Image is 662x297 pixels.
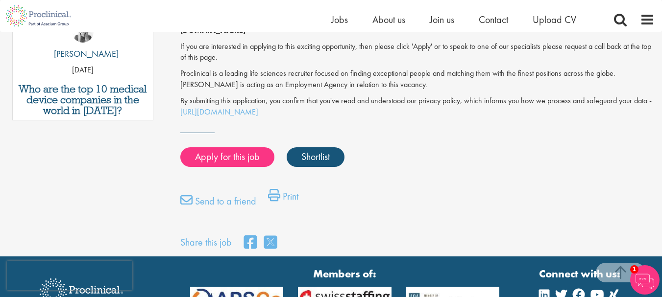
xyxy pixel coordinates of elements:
[180,41,655,64] p: If you are interested in applying to this exciting opportunity, then please click 'Apply' or to s...
[268,189,298,208] a: Print
[47,47,119,60] p: [PERSON_NAME]
[180,194,256,213] a: Send to a friend
[190,266,499,281] strong: Members of:
[180,147,274,167] a: Apply for this job
[180,107,258,117] a: [URL][DOMAIN_NAME]
[264,232,277,253] a: share on twitter
[7,261,132,290] iframe: reCAPTCHA
[479,13,508,26] a: Contact
[13,65,153,76] p: [DATE]
[180,95,655,118] p: By submitting this application, you confirm that you've read and understood our privacy policy, w...
[47,21,119,65] a: Hannah Burke [PERSON_NAME]
[630,265,638,274] span: 1
[430,13,454,26] a: Join us
[372,13,405,26] a: About us
[180,14,624,35] strong: [PERSON_NAME][EMAIL_ADDRESS][DOMAIN_NAME]
[287,147,344,167] a: Shortlist
[180,68,655,91] p: Proclinical is a leading life sciences recruiter focused on finding exceptional people and matchi...
[180,235,232,250] label: Share this job
[18,84,148,116] a: Who are the top 10 medical device companies in the world in [DATE]?
[630,265,660,295] img: Chatbot
[331,13,348,26] a: Jobs
[539,266,622,281] strong: Connect with us:
[244,232,257,253] a: share on facebook
[533,13,576,26] a: Upload CV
